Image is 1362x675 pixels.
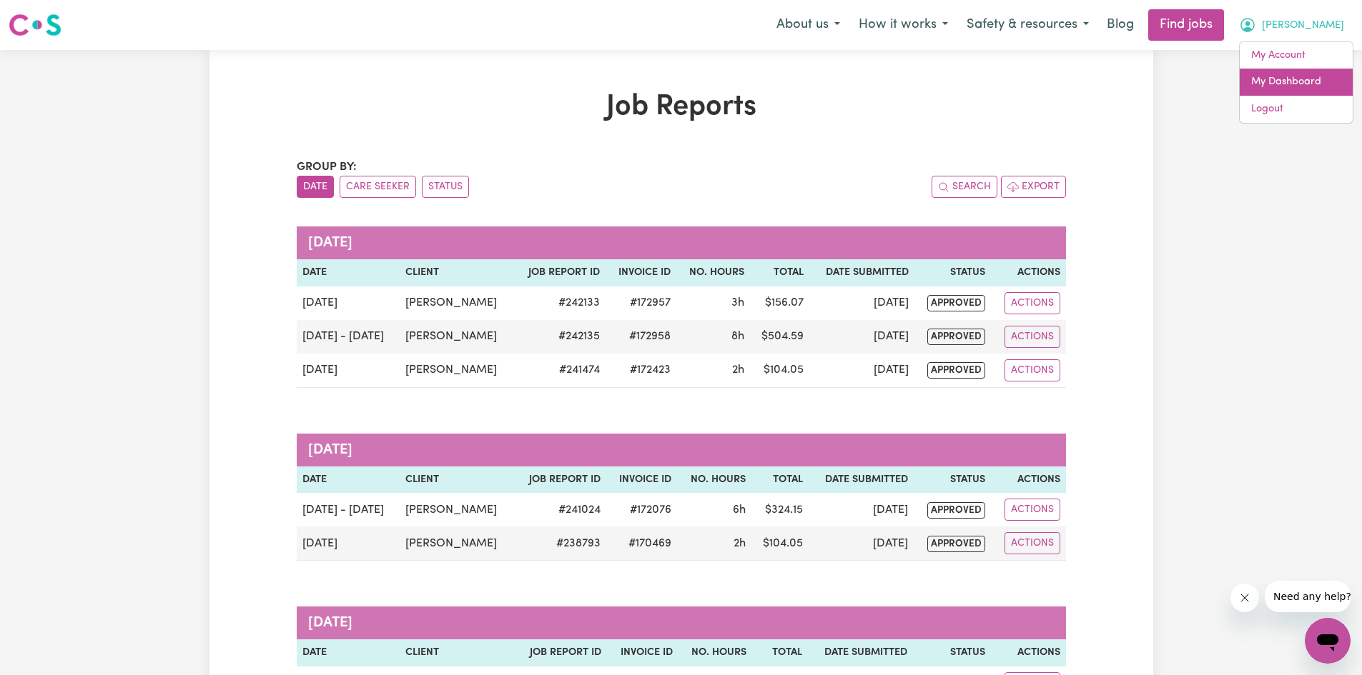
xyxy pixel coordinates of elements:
[422,176,469,198] button: sort invoices by paid status
[809,286,914,320] td: [DATE]
[400,320,514,354] td: [PERSON_NAME]
[750,320,809,354] td: $ 504.59
[606,320,676,354] td: #172958
[1098,9,1143,41] a: Blog
[733,504,746,516] span: 6 hours
[400,639,515,666] th: Client
[9,10,87,21] span: Need any help?
[513,286,606,320] td: # 242133
[1239,41,1353,124] div: My Account
[809,354,914,388] td: [DATE]
[513,259,606,286] th: Job Report ID
[297,176,334,198] button: sort invoices by date
[297,226,1066,259] caption: [DATE]
[606,526,677,561] td: #170469
[809,466,914,494] th: Date Submitted
[1305,618,1351,664] iframe: Button to launch messaging window
[400,493,514,526] td: [PERSON_NAME]
[752,639,808,666] th: Total
[297,259,400,286] th: Date
[927,295,985,311] span: approved
[606,259,676,286] th: Invoice ID
[400,466,514,494] th: Client
[767,10,849,40] button: About us
[297,526,400,561] td: [DATE]
[1240,96,1353,123] a: Logout
[957,10,1098,40] button: Safety & resources
[731,331,744,342] span: 8 hours
[809,320,914,354] td: [DATE]
[849,10,957,40] button: How it works
[1230,10,1353,40] button: My Account
[297,161,357,173] span: Group by:
[340,176,416,198] button: sort invoices by care seeker
[606,493,677,526] td: #172076
[1005,359,1060,381] button: Actions
[400,354,514,388] td: [PERSON_NAME]
[297,286,400,320] td: [DATE]
[991,466,1066,494] th: Actions
[607,639,678,666] th: Invoice ID
[1230,584,1259,612] iframe: Close message
[914,259,992,286] th: Status
[1240,42,1353,69] a: My Account
[751,493,809,526] td: $ 324.15
[400,526,514,561] td: [PERSON_NAME]
[927,362,985,379] span: approved
[606,466,677,494] th: Invoice ID
[9,12,61,38] img: Careseekers logo
[809,259,914,286] th: Date Submitted
[750,354,809,388] td: $ 104.05
[809,526,914,561] td: [DATE]
[913,639,990,666] th: Status
[927,502,985,519] span: approved
[1148,9,1224,41] a: Find jobs
[1005,499,1060,521] button: Actions
[927,329,985,345] span: approved
[731,297,744,309] span: 3 hours
[1265,581,1351,612] iframe: Message from company
[750,286,809,320] td: $ 156.07
[1240,69,1353,96] a: My Dashboard
[1005,532,1060,554] button: Actions
[750,259,809,286] th: Total
[297,466,400,494] th: Date
[809,493,914,526] td: [DATE]
[297,320,400,354] td: [DATE] - [DATE]
[808,639,913,666] th: Date Submitted
[676,259,750,286] th: No. Hours
[914,466,991,494] th: Status
[400,286,514,320] td: [PERSON_NAME]
[513,320,606,354] td: # 242135
[927,536,985,552] span: approved
[1005,292,1060,314] button: Actions
[9,9,61,41] a: Careseekers logo
[297,493,400,526] td: [DATE] - [DATE]
[297,354,400,388] td: [DATE]
[734,538,746,549] span: 2 hours
[297,606,1066,639] caption: [DATE]
[1005,326,1060,348] button: Actions
[297,639,400,666] th: Date
[678,639,753,666] th: No. Hours
[514,526,606,561] td: # 238793
[606,354,676,388] td: #172423
[515,639,607,666] th: Job Report ID
[1001,176,1066,198] button: Export
[400,259,514,286] th: Client
[606,286,676,320] td: #172957
[732,364,744,376] span: 2 hours
[991,259,1065,286] th: Actions
[514,466,606,494] th: Job Report ID
[677,466,751,494] th: No. Hours
[932,176,997,198] button: Search
[514,493,606,526] td: # 241024
[297,434,1066,466] caption: [DATE]
[297,90,1066,124] h1: Job Reports
[751,526,809,561] td: $ 104.05
[991,639,1066,666] th: Actions
[751,466,809,494] th: Total
[513,354,606,388] td: # 241474
[1262,18,1344,34] span: [PERSON_NAME]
